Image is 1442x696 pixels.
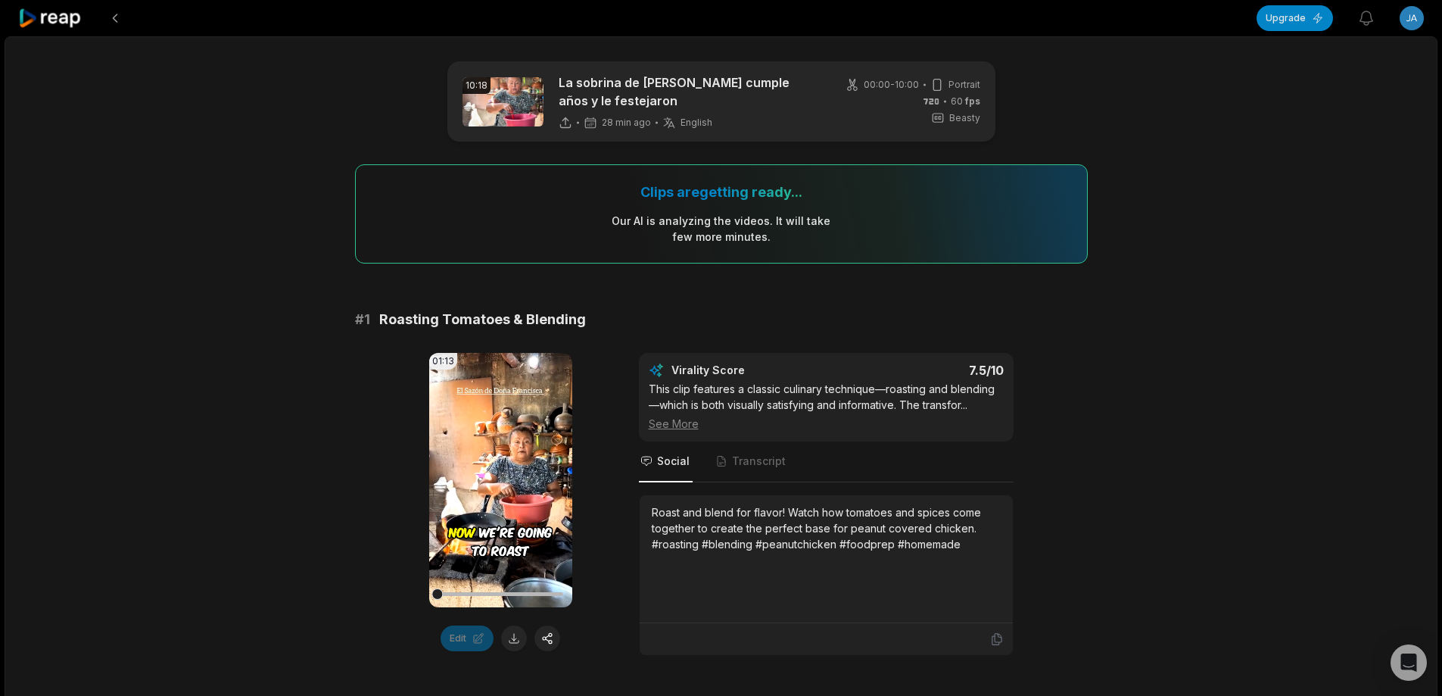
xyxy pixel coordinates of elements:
video: Your browser does not support mp4 format. [429,353,572,607]
div: This clip features a classic culinary technique—roasting and blending—which is both visually sati... [649,381,1004,432]
div: See More [649,416,1004,432]
button: Upgrade [1257,5,1333,31]
span: Social [657,454,690,469]
span: Portrait [948,78,980,92]
nav: Tabs [639,442,1014,482]
span: 28 min ago [602,117,651,129]
span: Roasting Tomatoes & Blending [379,309,586,330]
span: # 1 [355,309,370,330]
div: Clips are getting ready... [640,183,802,201]
span: 00:00 - 10:00 [864,78,919,92]
div: 10:18 [462,77,491,94]
p: La sobrina de [PERSON_NAME] cumple años y le festejaron [559,73,820,110]
span: fps [965,95,980,107]
div: Virality Score [671,363,834,378]
div: Open Intercom Messenger [1391,645,1427,681]
div: 7.5 /10 [841,363,1004,378]
span: Transcript [732,454,786,469]
button: Edit [441,626,494,651]
span: 60 [951,95,980,108]
div: Roast and blend for flavor! Watch how tomatoes and spices come together to create the perfect bas... [652,504,1001,552]
div: Our AI is analyzing the video s . It will take few more minutes. [611,213,831,245]
span: English [681,117,712,129]
span: Beasty [949,111,980,125]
